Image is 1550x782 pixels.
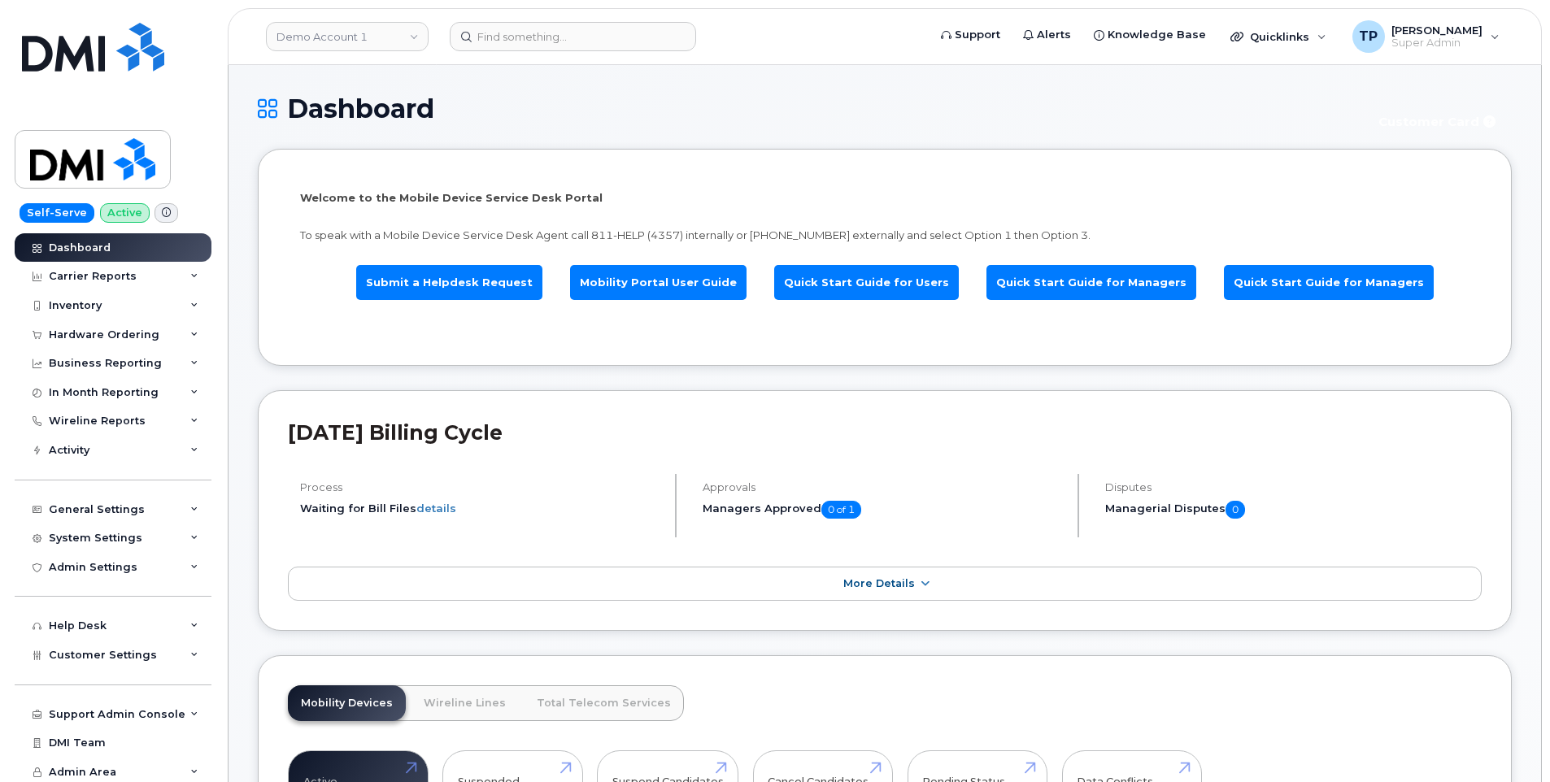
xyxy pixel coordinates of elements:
span: 0 of 1 [821,501,861,519]
a: Mobility Portal User Guide [570,265,747,300]
a: Submit a Helpdesk Request [356,265,542,300]
h2: [DATE] Billing Cycle [288,420,1482,445]
a: Quick Start Guide for Users [774,265,959,300]
h4: Approvals [703,481,1064,493]
li: Waiting for Bill Files [300,501,661,516]
h4: Process [300,481,661,493]
h1: Dashboard [258,94,1357,123]
p: To speak with a Mobile Device Service Desk Agent call 811-HELP (4357) internally or [PHONE_NUMBER... [300,228,1469,243]
h4: Disputes [1105,481,1482,493]
span: More Details [843,577,915,589]
a: Quick Start Guide for Managers [986,265,1196,300]
a: Quick Start Guide for Managers [1224,265,1434,300]
a: Total Telecom Services [524,685,684,721]
p: Welcome to the Mobile Device Service Desk Portal [300,190,1469,206]
h5: Managers Approved [703,501,1064,519]
span: 0 [1226,501,1245,519]
a: Mobility Devices [288,685,406,721]
a: Wireline Lines [411,685,519,721]
a: details [416,502,456,515]
h5: Managerial Disputes [1105,501,1482,519]
button: Customer Card [1365,107,1512,136]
